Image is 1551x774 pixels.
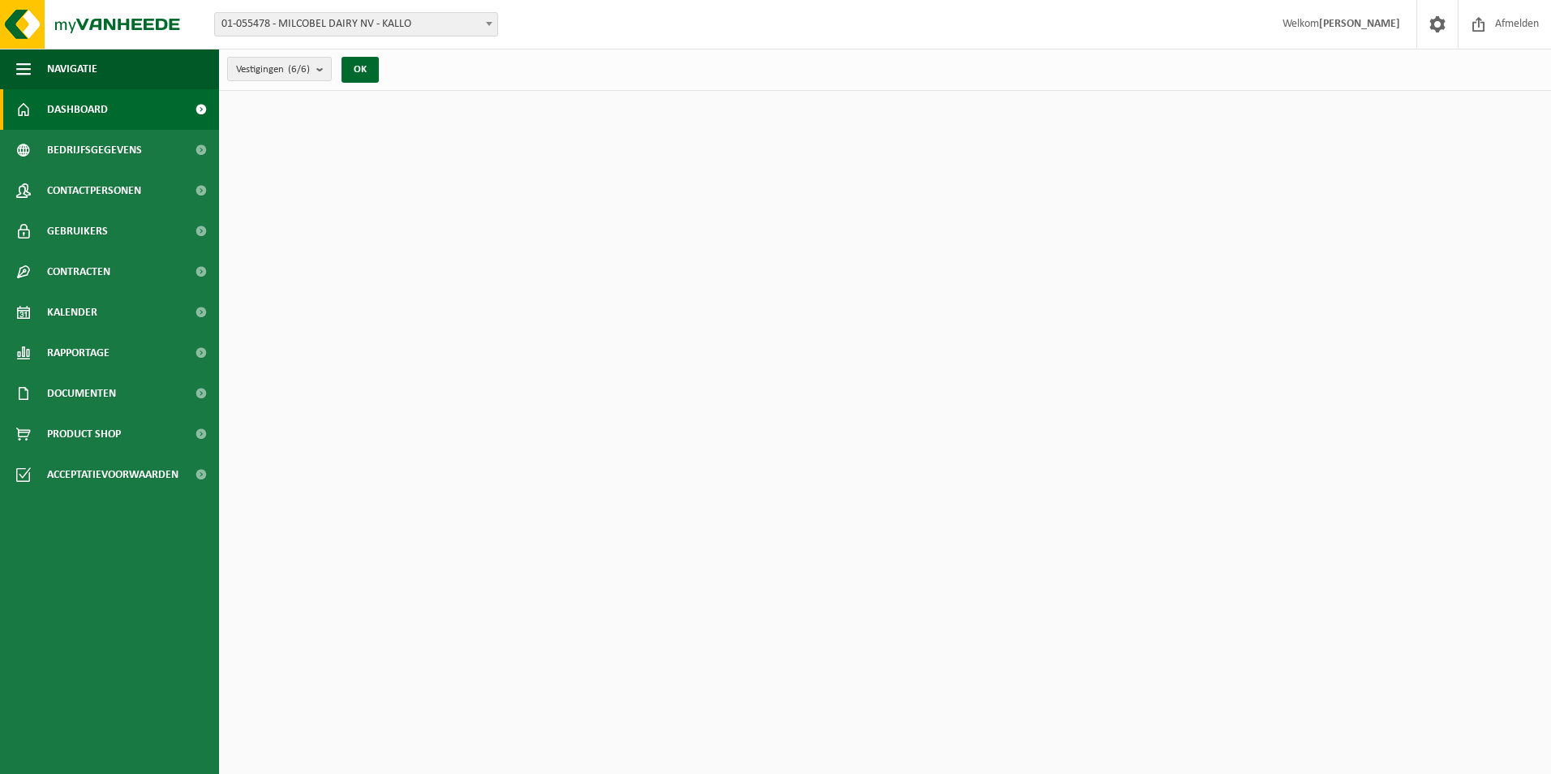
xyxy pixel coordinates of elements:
[47,49,97,89] span: Navigatie
[47,130,142,170] span: Bedrijfsgegevens
[47,170,141,211] span: Contactpersonen
[215,13,497,36] span: 01-055478 - MILCOBEL DAIRY NV - KALLO
[288,64,310,75] count: (6/6)
[47,252,110,292] span: Contracten
[227,57,332,81] button: Vestigingen(6/6)
[47,414,121,454] span: Product Shop
[236,58,310,82] span: Vestigingen
[47,211,108,252] span: Gebruikers
[47,292,97,333] span: Kalender
[47,89,108,130] span: Dashboard
[47,333,110,373] span: Rapportage
[214,12,498,37] span: 01-055478 - MILCOBEL DAIRY NV - KALLO
[47,373,116,414] span: Documenten
[47,454,178,495] span: Acceptatievoorwaarden
[1319,18,1400,30] strong: [PERSON_NAME]
[342,57,379,83] button: OK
